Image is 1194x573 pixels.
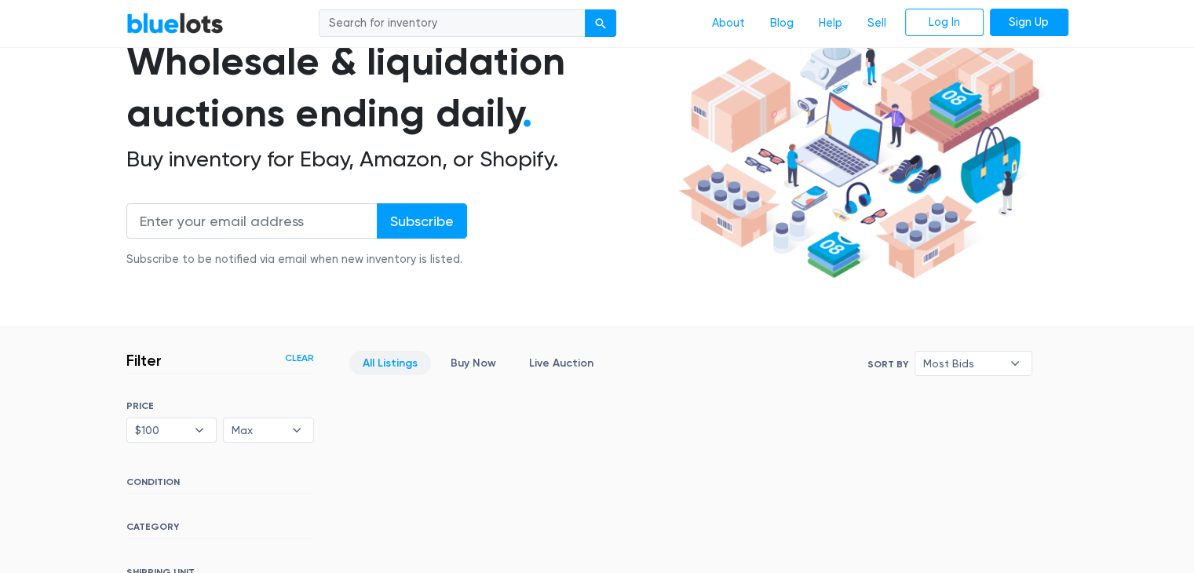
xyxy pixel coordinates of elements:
[126,521,314,538] h6: CATEGORY
[758,9,806,38] a: Blog
[126,12,224,35] a: BlueLots
[126,35,673,140] h1: Wholesale & liquidation auctions ending daily
[673,1,1045,286] img: hero-ee84e7d0318cb26816c560f6b4441b76977f77a177738b4e94f68c95b2b83dbb.png
[855,9,899,38] a: Sell
[377,203,467,239] input: Subscribe
[183,418,216,442] b: ▾
[516,351,607,375] a: Live Auction
[349,351,431,375] a: All Listings
[999,352,1032,375] b: ▾
[867,357,908,371] label: Sort By
[699,9,758,38] a: About
[126,251,467,268] div: Subscribe to be notified via email when new inventory is listed.
[135,418,187,442] span: $100
[126,351,162,370] h3: Filter
[232,418,283,442] span: Max
[280,418,313,442] b: ▾
[522,89,532,137] span: .
[126,400,314,411] h6: PRICE
[319,9,586,38] input: Search for inventory
[126,146,673,173] h2: Buy inventory for Ebay, Amazon, or Shopify.
[437,351,509,375] a: Buy Now
[806,9,855,38] a: Help
[990,9,1068,37] a: Sign Up
[923,352,1002,375] span: Most Bids
[126,203,378,239] input: Enter your email address
[285,351,314,365] a: Clear
[126,476,314,494] h6: CONDITION
[905,9,984,37] a: Log In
